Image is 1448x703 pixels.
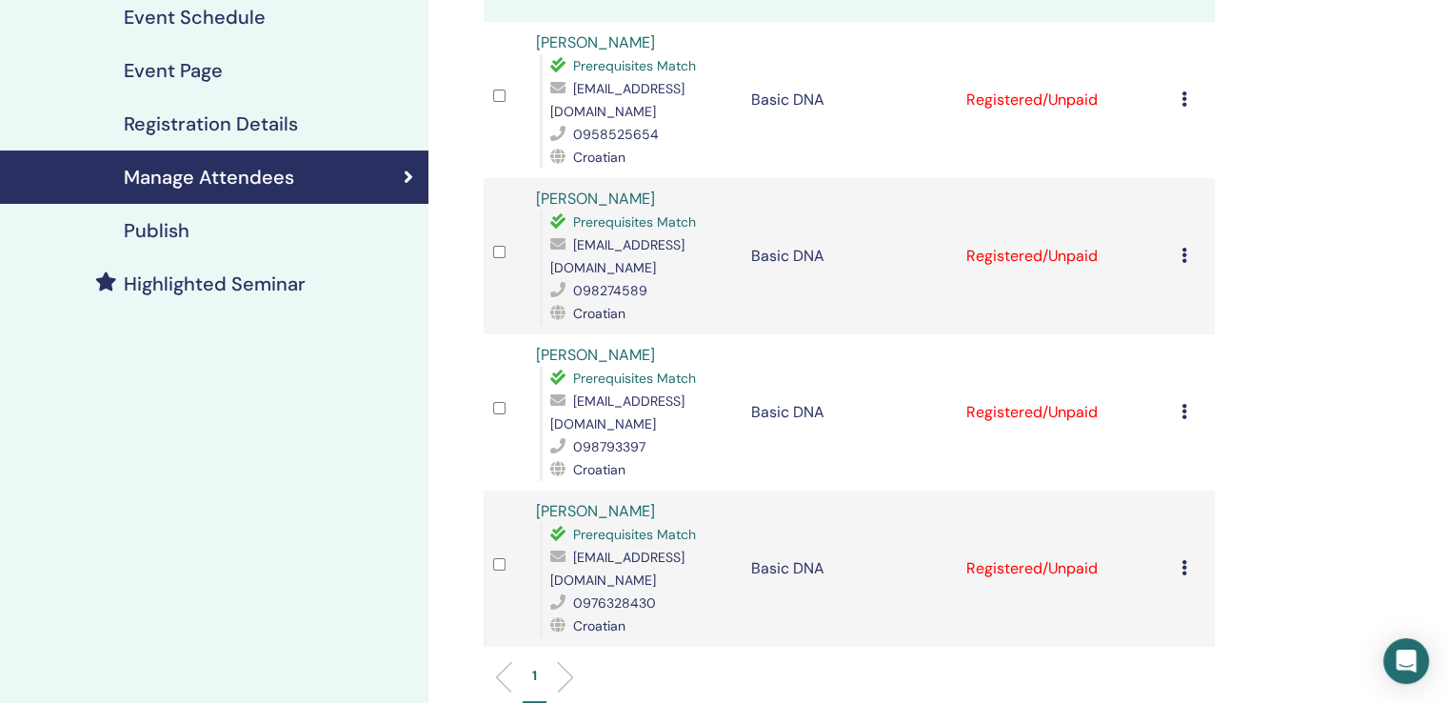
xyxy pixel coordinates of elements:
span: 0976328430 [573,594,656,612]
h4: Event Schedule [124,6,266,29]
div: Open Intercom Messenger [1383,638,1429,684]
span: Prerequisites Match [573,370,696,387]
p: 1 [532,666,537,686]
h4: Highlighted Seminar [124,272,306,295]
span: [EMAIL_ADDRESS][DOMAIN_NAME] [550,549,684,589]
h4: Manage Attendees [124,166,294,189]
span: Croatian [573,461,625,478]
span: Prerequisites Match [573,213,696,231]
td: Basic DNA [742,22,957,178]
span: [EMAIL_ADDRESS][DOMAIN_NAME] [550,236,684,276]
td: Basic DNA [742,178,957,334]
span: Prerequisites Match [573,526,696,543]
a: [PERSON_NAME] [536,32,655,52]
h4: Event Page [124,59,223,82]
td: Basic DNA [742,334,957,491]
span: Croatian [573,149,625,166]
h4: Publish [124,219,189,242]
a: [PERSON_NAME] [536,189,655,209]
span: Croatian [573,305,625,322]
td: Basic DNA [742,491,957,647]
span: 0958525654 [573,126,659,143]
span: [EMAIL_ADDRESS][DOMAIN_NAME] [550,80,684,120]
a: [PERSON_NAME] [536,345,655,365]
a: [PERSON_NAME] [536,501,655,521]
span: 098274589 [573,282,647,299]
span: [EMAIL_ADDRESS][DOMAIN_NAME] [550,392,684,432]
span: Prerequisites Match [573,57,696,74]
span: 098793397 [573,438,645,455]
h4: Registration Details [124,112,298,135]
span: Croatian [573,617,625,634]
